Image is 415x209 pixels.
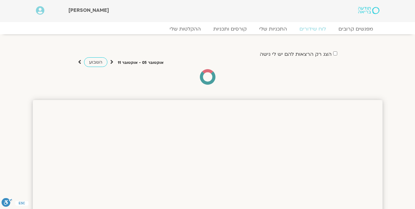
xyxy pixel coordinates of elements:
[163,26,207,32] a: ההקלטות שלי
[118,59,164,66] p: אוקטובר 05 - אוקטובר 11
[36,26,379,32] nav: Menu
[84,57,107,67] a: השבוע
[89,59,102,65] span: השבוע
[293,26,332,32] a: לוח שידורים
[207,26,253,32] a: קורסים ותכניות
[332,26,379,32] a: מפגשים קרובים
[260,51,332,57] label: הצג רק הרצאות להם יש לי גישה
[68,7,109,14] span: [PERSON_NAME]
[253,26,293,32] a: התכניות שלי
